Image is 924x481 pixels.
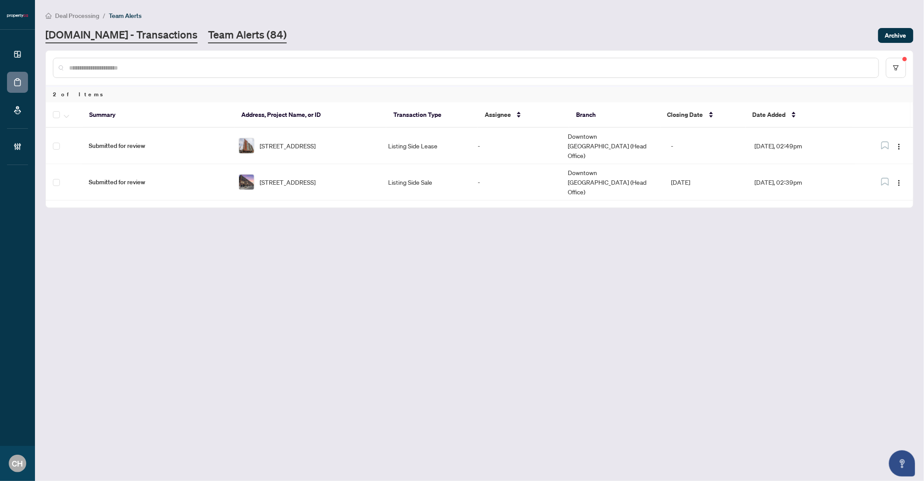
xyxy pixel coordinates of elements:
[471,164,561,200] td: -
[103,11,105,21] li: /
[753,110,786,119] span: Date Added
[485,110,511,119] span: Assignee
[46,86,913,102] div: 2 of Items
[561,164,664,200] td: Downtown [GEOGRAPHIC_DATA] (Head Office)
[896,143,903,150] img: Logo
[208,28,287,43] a: Team Alerts (84)
[89,141,225,151] span: Submitted for review
[748,164,856,200] td: [DATE], 02:39pm
[886,58,906,78] button: filter
[664,164,748,200] td: [DATE]
[109,12,142,20] span: Team Alerts
[664,128,748,164] td: -
[239,138,254,153] img: thumbnail-img
[892,175,906,189] button: Logo
[889,450,915,477] button: Open asap
[748,128,856,164] td: [DATE], 02:49pm
[260,141,316,151] span: [STREET_ADDRESS]
[381,164,471,200] td: Listing Side Sale
[667,110,703,119] span: Closing Date
[878,28,914,43] button: Archive
[660,102,746,128] th: Closing Date
[381,128,471,164] td: Listing Side Lease
[561,128,664,164] td: Downtown [GEOGRAPHIC_DATA] (Head Office)
[45,13,52,19] span: home
[45,28,198,43] a: [DOMAIN_NAME] - Transactions
[471,128,561,164] td: -
[12,457,23,470] span: CH
[260,177,316,187] span: [STREET_ADDRESS]
[234,102,386,128] th: Address, Project Name, or ID
[7,13,28,18] img: logo
[55,12,99,20] span: Deal Processing
[896,179,903,186] img: Logo
[885,28,907,42] span: Archive
[239,175,254,190] img: thumbnail-img
[893,65,899,71] span: filter
[569,102,660,128] th: Branch
[892,139,906,153] button: Logo
[386,102,478,128] th: Transaction Type
[746,102,855,128] th: Date Added
[478,102,569,128] th: Assignee
[83,102,235,128] th: Summary
[89,177,225,187] span: Submitted for review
